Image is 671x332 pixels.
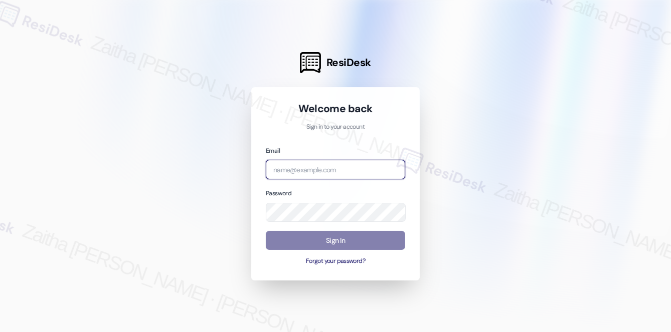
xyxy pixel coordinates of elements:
label: Email [266,147,280,155]
p: Sign in to your account [266,123,405,132]
img: ResiDesk Logo [300,52,321,73]
button: Sign In [266,231,405,250]
span: ResiDesk [326,56,371,70]
button: Forgot your password? [266,257,405,266]
h1: Welcome back [266,102,405,116]
input: name@example.com [266,160,405,179]
label: Password [266,189,291,197]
